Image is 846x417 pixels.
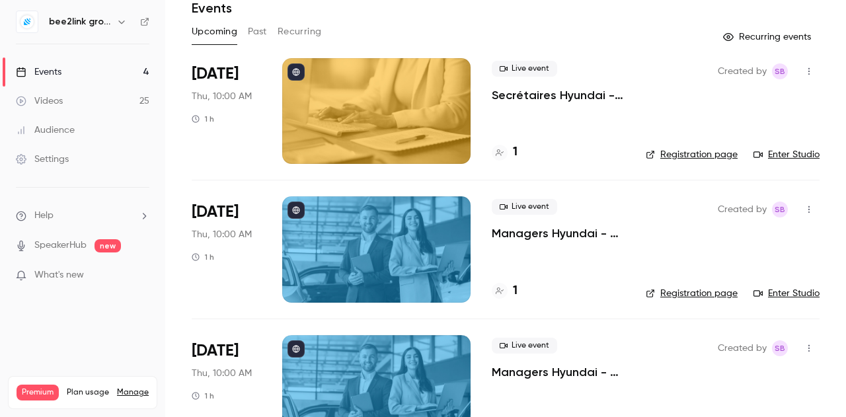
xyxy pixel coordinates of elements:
div: Audience [16,124,75,137]
span: Thu, 10:00 AM [192,90,252,103]
span: [DATE] [192,63,239,85]
span: [DATE] [192,340,239,361]
span: What's new [34,268,84,282]
div: Videos [16,95,63,108]
span: SB [775,340,785,356]
div: 1 h [192,391,214,401]
div: Settings [16,153,69,166]
span: Live event [492,338,557,354]
button: Recurring [278,21,322,42]
h6: bee2link group - Formation continue Hyundai [49,15,111,28]
a: Managers Hyundai - FREVO [492,225,625,241]
div: Events [16,65,61,79]
a: 1 [492,282,518,300]
a: 1 [492,143,518,161]
span: Stephanie Baron [772,202,788,217]
span: Premium [17,385,59,400]
span: Thu, 10:00 AM [192,228,252,241]
span: Thu, 10:00 AM [192,367,252,380]
a: Enter Studio [753,148,820,161]
span: Created by [718,202,767,217]
a: Registration page [646,287,738,300]
div: Sep 25 Thu, 10:00 AM (Europe/Paris) [192,196,261,302]
iframe: Noticeable Trigger [134,270,149,282]
span: [DATE] [192,202,239,223]
span: Stephanie Baron [772,340,788,356]
h4: 1 [513,282,518,300]
a: SpeakerHub [34,239,87,252]
span: Stephanie Baron [772,63,788,79]
span: Live event [492,61,557,77]
div: 1 h [192,252,214,262]
span: SB [775,202,785,217]
div: 1 h [192,114,214,124]
span: Help [34,209,54,223]
button: Past [248,21,267,42]
button: Upcoming [192,21,237,42]
a: Secrétaires Hyundai - Documentation administrative et commerciale [492,87,625,103]
span: Live event [492,199,557,215]
a: Managers Hyundai - Pricing VO [492,364,625,380]
a: Registration page [646,148,738,161]
img: bee2link group - Formation continue Hyundai [17,11,38,32]
span: SB [775,63,785,79]
span: new [95,239,121,252]
div: Sep 18 Thu, 10:00 AM (Europe/Paris) [192,58,261,164]
button: Recurring events [717,26,820,48]
span: Plan usage [67,387,109,398]
li: help-dropdown-opener [16,209,149,223]
a: Manage [117,387,149,398]
h4: 1 [513,143,518,161]
span: Created by [718,63,767,79]
span: Created by [718,340,767,356]
a: Enter Studio [753,287,820,300]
